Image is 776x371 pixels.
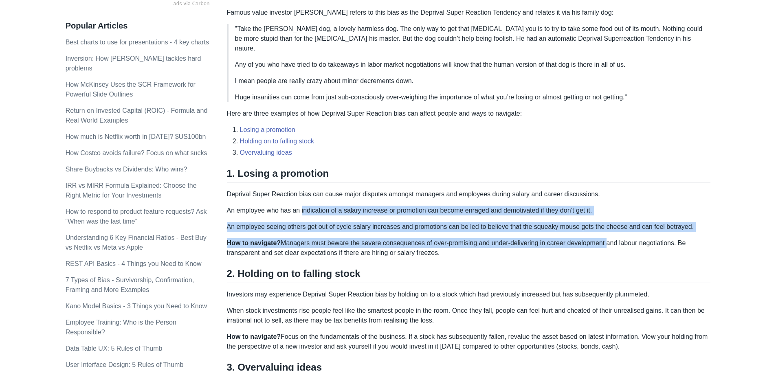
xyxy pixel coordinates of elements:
p: Here are three examples of how Deprival Super Reaction bias can affect people and ways to navigate: [227,109,711,119]
p: "Take the [PERSON_NAME] dog, a lovely harmless dog. The only way to get that [MEDICAL_DATA] you i... [235,24,704,53]
a: ads via Carbon [66,0,210,8]
a: Best charts to use for presentations - 4 key charts [66,39,209,46]
a: Share Buybacks vs Dividends: Who wins? [66,166,187,173]
a: How much is Netflix worth in [DATE]? $US100bn [66,133,206,140]
h3: Popular Articles [66,21,210,31]
p: Managers must beware the severe consequences of over-promising and under-delivering in career dev... [227,238,711,258]
a: REST API Basics - 4 Things you Need to Know [66,260,202,267]
a: Holding on to falling stock [240,138,314,145]
a: Kano Model Basics - 3 Things you Need to Know [66,303,207,310]
a: Return on Invested Capital (ROIC) - Formula and Real World Examples [66,107,208,124]
p: Deprival Super Reaction bias can cause major disputes amongst managers and employees during salar... [227,189,711,199]
a: How McKinsey Uses the SCR Framework for Powerful Slide Outlines [66,81,196,98]
a: 7 Types of Bias - Survivorship, Confirmation, Framing and More Examples [66,277,194,293]
p: Any of you who have tried to do takeaways in labor market negotiations will know that the human v... [235,60,704,70]
p: I mean people are really crazy about minor decrements down. [235,76,704,86]
a: Overvaluing ideas [240,149,292,156]
a: Inversion: How [PERSON_NAME] tackles hard problems [66,55,201,72]
a: How to respond to product feature requests? Ask “When was the last time” [66,208,207,225]
p: Investors may experience Deprival Super Reaction bias by holding on to a stock which had previous... [227,290,711,299]
strong: How to navigate? [227,239,281,246]
p: Huge insanities can come from just sub-consciously over-weighing the importance of what you’re lo... [235,92,704,102]
p: An employee seeing others get out of cycle salary increases and promotions can be led to believe ... [227,222,711,232]
a: User Interface Design: 5 Rules of Thumb [66,361,184,368]
a: Employee Training: Who is the Person Responsible? [66,319,176,336]
p: Famous value investor [PERSON_NAME] refers to this bias as the Deprival Super Reaction Tendency a... [227,8,711,18]
p: An employee who has an indication of a salary increase or promotion can become enraged and demoti... [227,206,711,215]
a: Losing a promotion [240,126,295,133]
a: Data Table UX: 5 Rules of Thumb [66,345,163,352]
h2: 2. Holding on to falling stock [227,268,711,283]
a: Understanding 6 Key Financial Ratios - Best Buy vs Netflix vs Meta vs Apple [66,234,207,251]
p: When stock investments rise people feel like the smartest people in the room. Once they fall, peo... [227,306,711,325]
strong: How to navigate? [227,333,281,340]
h2: 1. Losing a promotion [227,167,711,183]
p: Focus on the fundamentals of the business. If a stock has subsequently fallen, revalue the asset ... [227,332,711,351]
a: IRR vs MIRR Formula Explained: Choose the Right Metric for Your Investments [66,182,197,199]
a: How Costco avoids failure? Focus on what sucks [66,149,207,156]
